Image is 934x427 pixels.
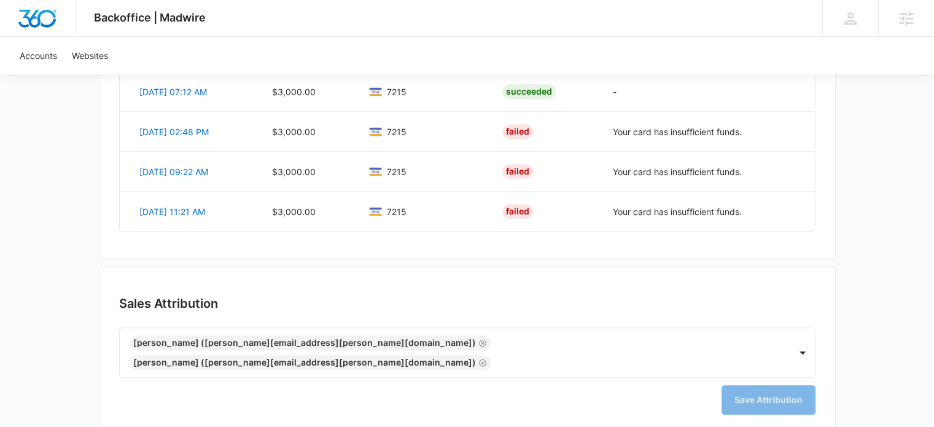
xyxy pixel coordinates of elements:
[502,164,533,179] div: Failed
[387,125,407,138] span: Visa ending with
[139,87,207,97] a: [DATE] 07:12 AM
[597,111,814,151] td: Your card has insufficient funds.
[597,151,814,191] td: Your card has insufficient funds.
[257,71,354,111] td: $3,000.00
[387,205,407,218] span: Visa ending with
[502,124,533,139] div: Failed
[387,165,407,178] span: Visa ending with
[597,71,814,111] td: -
[257,111,354,151] td: $3,000.00
[387,85,407,98] span: Visa ending with
[139,127,209,137] a: [DATE] 02:48 PM
[139,166,208,177] a: [DATE] 09:22 AM
[502,204,533,219] div: Failed
[94,11,206,24] span: Backoffice | Madwire
[257,191,354,231] td: $3,000.00
[119,294,815,313] h2: Sales Attribution
[12,37,64,74] a: Accounts
[64,37,115,74] a: Websites
[257,151,354,191] td: $3,000.00
[139,206,205,217] a: [DATE] 11:21 AM
[597,191,814,231] td: Your card has insufficient funds.
[502,84,556,99] div: Succeeded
